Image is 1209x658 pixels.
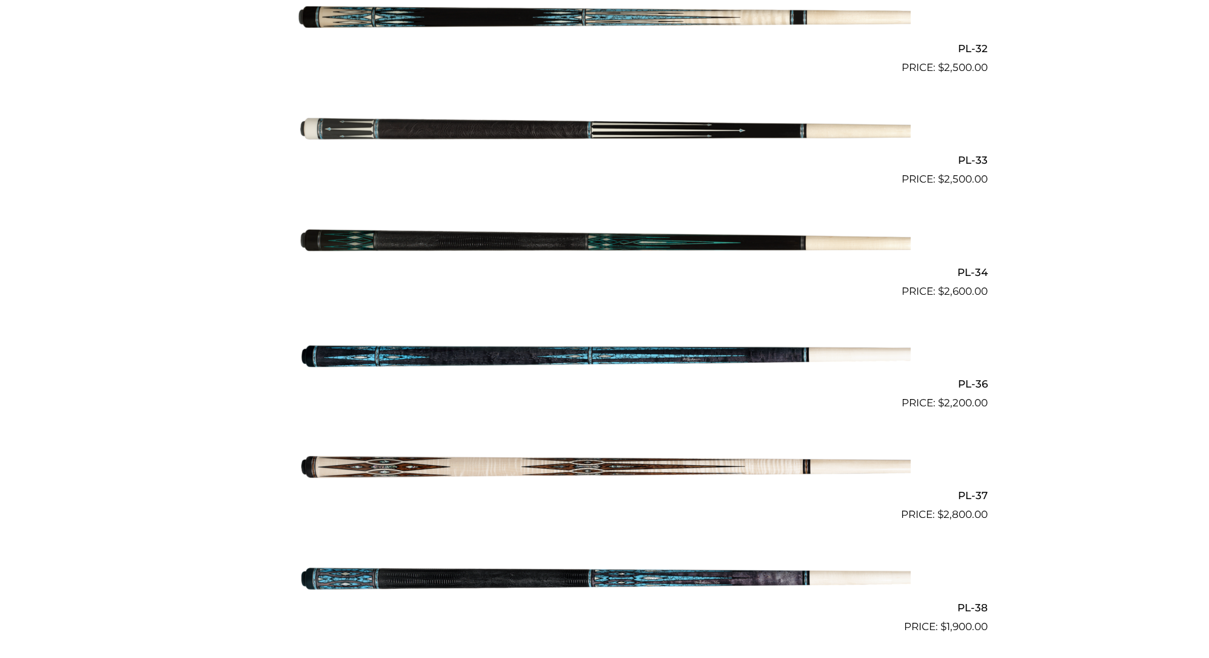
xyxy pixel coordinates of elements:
[221,192,988,299] a: PL-34 $2,600.00
[221,528,988,634] a: PL-38 $1,900.00
[221,596,988,619] h2: PL-38
[938,285,988,297] bdi: 2,600.00
[298,528,911,629] img: PL-38
[937,508,988,520] bdi: 2,800.00
[221,37,988,59] h2: PL-32
[221,485,988,507] h2: PL-37
[938,173,988,185] bdi: 2,500.00
[938,173,944,185] span: $
[938,397,944,409] span: $
[298,192,911,294] img: PL-34
[221,261,988,283] h2: PL-34
[221,149,988,172] h2: PL-33
[221,304,988,411] a: PL-36 $2,200.00
[938,285,944,297] span: $
[221,373,988,395] h2: PL-36
[940,620,946,633] span: $
[938,61,988,73] bdi: 2,500.00
[298,416,911,518] img: PL-37
[221,81,988,187] a: PL-33 $2,500.00
[937,508,943,520] span: $
[938,397,988,409] bdi: 2,200.00
[298,81,911,183] img: PL-33
[938,61,944,73] span: $
[940,620,988,633] bdi: 1,900.00
[221,416,988,523] a: PL-37 $2,800.00
[298,304,911,406] img: PL-36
